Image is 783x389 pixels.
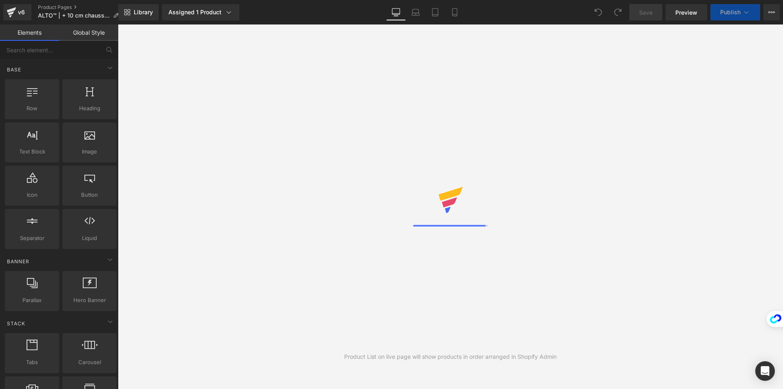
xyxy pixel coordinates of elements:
button: Publish [710,4,760,20]
span: Row [7,104,57,113]
div: Product List on live page will show products in order arranged in Shopify Admin [344,352,557,361]
span: ALTO™ | + 10 cm chaussure [38,12,110,19]
span: Tabs [7,358,57,367]
div: v6 [16,7,27,18]
span: Library [134,9,153,16]
span: Liquid [65,234,114,242]
span: Heading [65,104,114,113]
a: Laptop [406,4,425,20]
span: Icon [7,191,57,199]
span: Banner [6,258,30,265]
a: Desktop [386,4,406,20]
a: New Library [118,4,159,20]
div: Assigned 1 Product [168,8,233,16]
span: Carousel [65,358,114,367]
span: Base [6,66,22,73]
span: Parallax [7,296,57,305]
span: Button [65,191,114,199]
a: v6 [3,4,31,20]
a: Product Pages [38,4,125,11]
button: Redo [610,4,626,20]
button: Undo [590,4,606,20]
a: Preview [666,4,707,20]
a: Global Style [59,24,118,41]
span: Publish [720,9,741,16]
span: Image [65,147,114,156]
span: Separator [7,234,57,242]
a: Tablet [425,4,445,20]
span: Preview [675,8,697,17]
span: Text Block [7,147,57,156]
span: Save [639,8,652,17]
a: Mobile [445,4,464,20]
div: Open Intercom Messenger [755,361,775,381]
span: Stack [6,320,26,327]
span: Hero Banner [65,296,114,305]
button: More [763,4,780,20]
